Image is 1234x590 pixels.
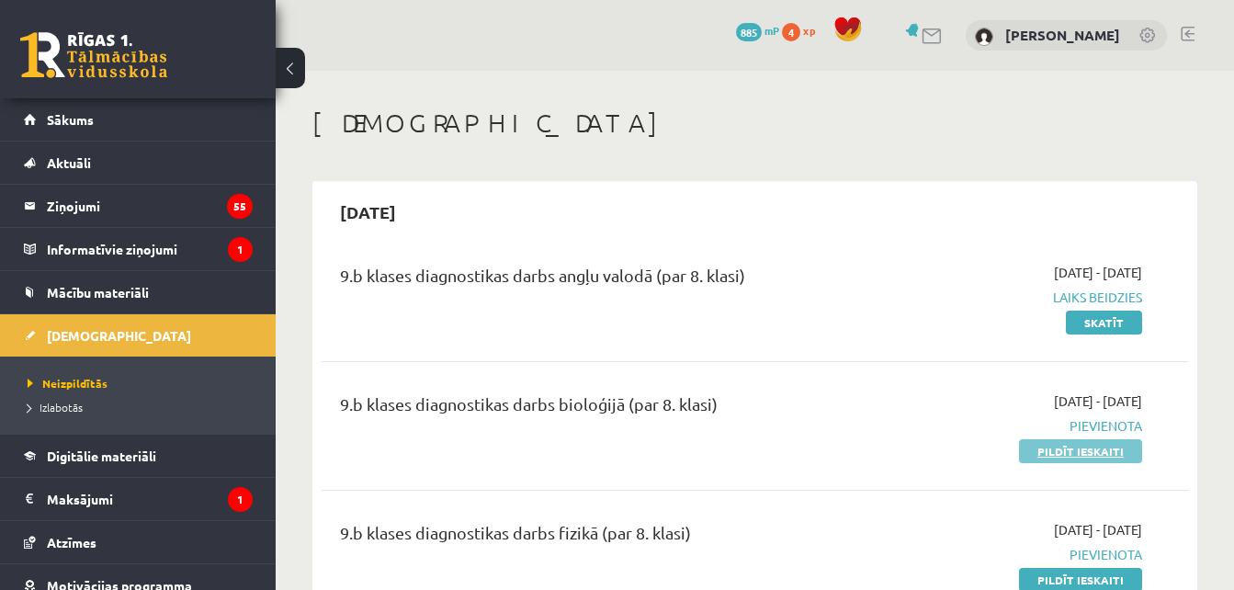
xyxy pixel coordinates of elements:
[24,478,253,520] a: Maksājumi1
[893,416,1142,436] span: Pievienota
[28,376,108,391] span: Neizpildītās
[1019,439,1142,463] a: Pildīt ieskaiti
[47,284,149,301] span: Mācību materiāli
[1005,26,1120,44] a: [PERSON_NAME]
[28,375,257,391] a: Neizpildītās
[47,478,253,520] legend: Maksājumi
[1066,311,1142,335] a: Skatīt
[803,23,815,38] span: xp
[24,98,253,141] a: Sākums
[782,23,800,41] span: 4
[228,487,253,512] i: 1
[28,399,257,415] a: Izlabotās
[340,520,866,554] div: 9.b klases diagnostikas darbs fizikā (par 8. klasi)
[975,28,993,46] img: Annija Viktorija Martiščenkova
[24,435,253,477] a: Digitālie materiāli
[227,194,253,219] i: 55
[28,400,83,414] span: Izlabotās
[228,237,253,262] i: 1
[1054,391,1142,411] span: [DATE] - [DATE]
[47,448,156,464] span: Digitālie materiāli
[340,391,866,425] div: 9.b klases diagnostikas darbs bioloģijā (par 8. klasi)
[47,185,253,227] legend: Ziņojumi
[312,108,1197,139] h1: [DEMOGRAPHIC_DATA]
[893,545,1142,564] span: Pievienota
[736,23,762,41] span: 885
[24,185,253,227] a: Ziņojumi55
[1054,263,1142,282] span: [DATE] - [DATE]
[24,228,253,270] a: Informatīvie ziņojumi1
[893,288,1142,307] span: Laiks beidzies
[782,23,824,38] a: 4 xp
[24,142,253,184] a: Aktuāli
[24,314,253,357] a: [DEMOGRAPHIC_DATA]
[24,521,253,563] a: Atzīmes
[47,154,91,171] span: Aktuāli
[47,228,253,270] legend: Informatīvie ziņojumi
[1054,520,1142,539] span: [DATE] - [DATE]
[340,263,866,297] div: 9.b klases diagnostikas darbs angļu valodā (par 8. klasi)
[736,23,779,38] a: 885 mP
[24,271,253,313] a: Mācību materiāli
[764,23,779,38] span: mP
[47,534,96,550] span: Atzīmes
[322,190,414,233] h2: [DATE]
[47,327,191,344] span: [DEMOGRAPHIC_DATA]
[20,32,167,78] a: Rīgas 1. Tālmācības vidusskola
[47,111,94,128] span: Sākums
